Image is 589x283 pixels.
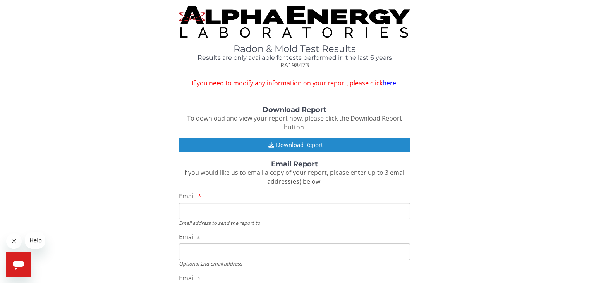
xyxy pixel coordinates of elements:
strong: Download Report [263,105,326,114]
iframe: Message from company [25,232,45,249]
span: RA198473 [280,61,309,69]
h4: Results are only available for tests performed in the last 6 years [179,54,410,61]
iframe: Button to launch messaging window [6,252,31,277]
iframe: Close message [6,233,22,249]
div: Optional 2nd email address [179,260,410,267]
img: TightCrop.jpg [179,6,410,38]
strong: Email Report [271,160,318,168]
span: Email [179,192,195,200]
h1: Radon & Mold Test Results [179,44,410,54]
button: Download Report [179,138,410,152]
span: Email 3 [179,274,200,282]
span: To download and view your report now, please click the Download Report button. [187,114,402,131]
a: here. [382,79,397,87]
div: Email address to send the report to [179,219,410,226]
span: Email 2 [179,233,200,241]
span: If you need to modify any information on your report, please click [179,79,410,88]
span: If you would like us to email a copy of your report, please enter up to 3 email address(es) below. [183,168,406,186]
